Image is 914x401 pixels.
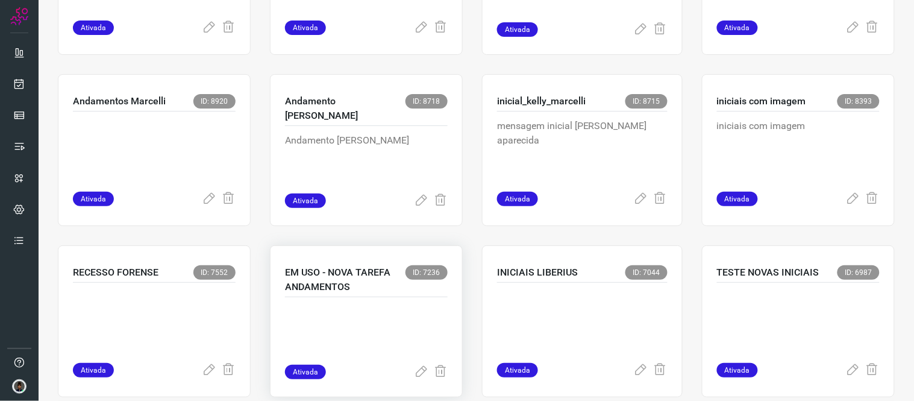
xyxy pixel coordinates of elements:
img: Logo [10,7,28,25]
p: TESTE NOVAS INICIAIS [717,265,819,280]
span: Ativada [73,21,114,35]
span: Ativada [497,192,538,206]
span: ID: 7236 [405,265,448,280]
span: ID: 6987 [837,265,880,280]
span: Ativada [285,21,326,35]
span: ID: 8920 [193,94,236,109]
span: ID: 8718 [405,94,448,109]
span: Ativada [497,363,538,377]
span: Ativada [717,21,758,35]
p: inicial_kelly_marcelli [497,94,586,109]
img: d44150f10045ac5288e451a80f22ca79.png [12,379,27,394]
span: ID: 8393 [837,94,880,109]
span: Ativada [717,192,758,206]
p: iniciais com imagem [717,94,806,109]
span: Ativada [285,365,326,379]
p: INICIAIS LIBERIUS [497,265,578,280]
p: Andamento [PERSON_NAME] [285,94,405,123]
span: ID: 8715 [625,94,668,109]
span: ID: 7044 [625,265,668,280]
span: Ativada [717,363,758,377]
p: Andamento [PERSON_NAME] [285,133,448,194]
p: iniciais com imagem [717,119,880,179]
p: RECESSO FORENSE [73,265,158,280]
span: Ativada [497,22,538,37]
span: Ativada [73,363,114,377]
p: mensagem inicial [PERSON_NAME] aparecida [497,119,668,179]
p: EM USO - NOVA TAREFA ANDAMENTOS [285,265,405,294]
span: Ativada [73,192,114,206]
span: Ativada [285,194,326,208]
span: ID: 7552 [193,265,236,280]
p: Andamentos Marcelli [73,94,166,109]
